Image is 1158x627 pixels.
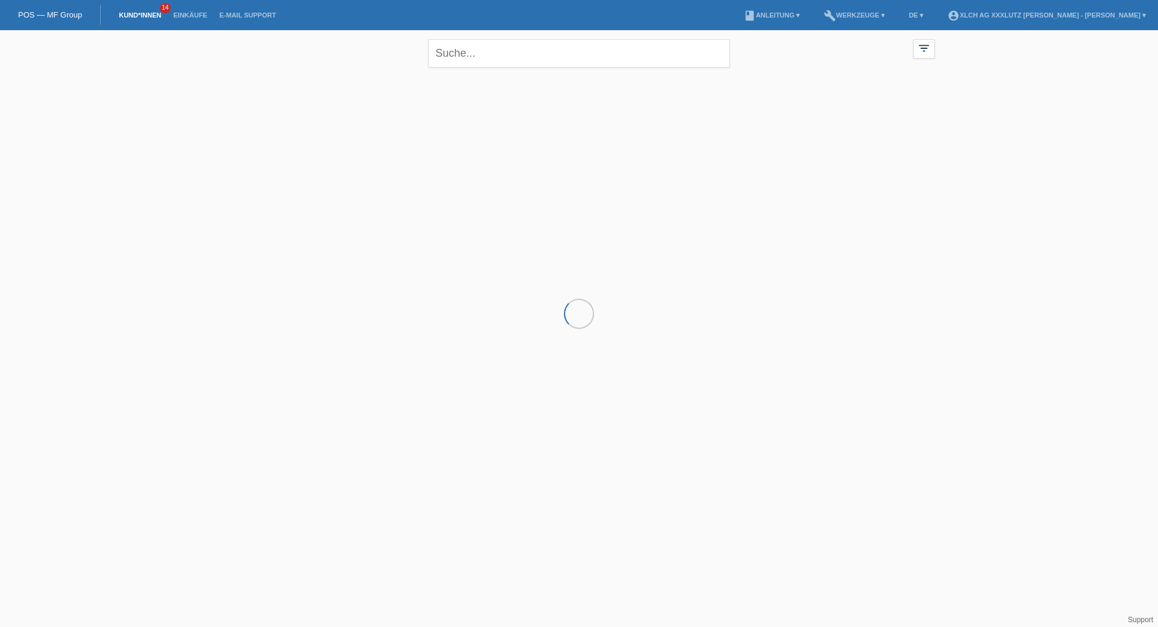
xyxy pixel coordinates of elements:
a: E-Mail Support [214,11,282,19]
i: build [824,10,836,22]
span: 14 [160,3,171,13]
a: POS — MF Group [18,10,82,19]
a: Support [1128,616,1153,624]
a: Kund*innen [113,11,167,19]
i: filter_list [917,42,931,55]
a: buildWerkzeuge ▾ [818,11,891,19]
a: account_circleXLCH AG XXXLutz [PERSON_NAME] - [PERSON_NAME] ▾ [941,11,1152,19]
a: Einkäufe [167,11,213,19]
input: Suche... [428,39,730,68]
a: bookAnleitung ▾ [738,11,806,19]
a: DE ▾ [903,11,929,19]
i: account_circle [948,10,960,22]
i: book [744,10,756,22]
